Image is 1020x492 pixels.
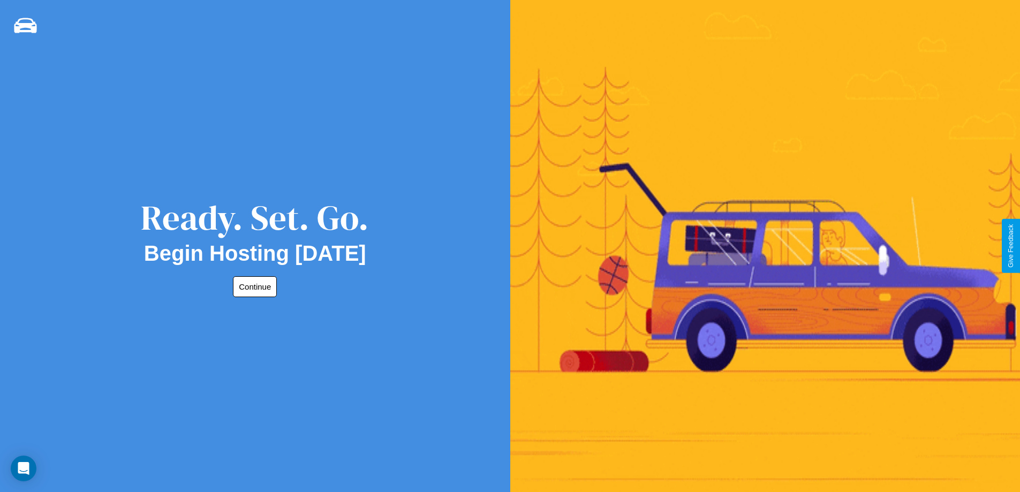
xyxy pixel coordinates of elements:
div: Ready. Set. Go. [141,194,369,241]
div: Open Intercom Messenger [11,456,36,481]
h2: Begin Hosting [DATE] [144,241,366,266]
button: Continue [233,276,277,297]
div: Give Feedback [1007,224,1015,268]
